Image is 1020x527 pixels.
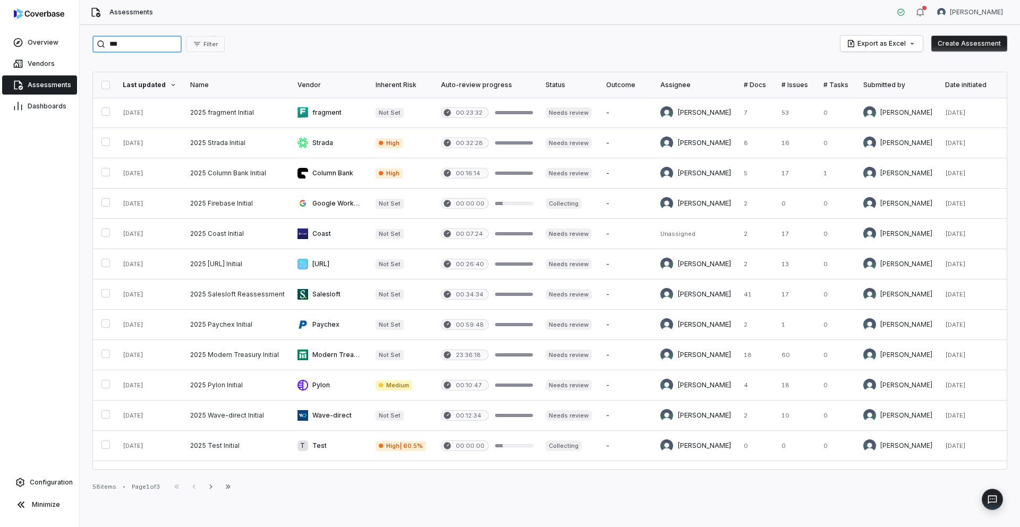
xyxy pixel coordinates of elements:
[2,54,77,73] a: Vendors
[600,219,654,249] td: -
[28,102,66,110] span: Dashboards
[92,483,116,491] div: 58 items
[28,59,55,68] span: Vendors
[660,137,673,149] img: Daniel Aranibar avatar
[600,340,654,370] td: -
[744,81,769,89] div: # Docs
[600,249,654,279] td: -
[30,478,73,487] span: Configuration
[863,227,876,240] img: Daniel Aranibar avatar
[28,81,71,89] span: Assessments
[2,75,77,95] a: Assessments
[600,401,654,431] td: -
[863,106,876,119] img: Hammed Bakare avatar
[600,158,654,189] td: -
[32,500,60,509] span: Minimize
[660,379,673,392] img: Daniel Aranibar avatar
[600,310,654,340] td: -
[600,128,654,158] td: -
[660,197,673,210] img: Daniel Aranibar avatar
[441,81,533,89] div: Auto-review progress
[863,348,876,361] img: Hammed Bakare avatar
[863,258,876,270] img: Hammed Bakare avatar
[123,81,177,89] div: Last updated
[600,98,654,128] td: -
[660,409,673,422] img: Hammed Bakare avatar
[190,81,285,89] div: Name
[600,431,654,461] td: -
[186,36,225,52] button: Filter
[937,8,946,16] img: Hammed Bakare avatar
[863,288,876,301] img: Hammed Bakare avatar
[863,137,876,149] img: Daniel Aranibar avatar
[863,318,876,331] img: Daniel Aranibar avatar
[863,409,876,422] img: Hammed Bakare avatar
[132,483,160,491] div: Page 1 of 3
[660,106,673,119] img: Hammed Bakare avatar
[2,97,77,116] a: Dashboards
[546,81,593,89] div: Status
[606,81,648,89] div: Outcome
[660,318,673,331] img: Daniel Aranibar avatar
[600,189,654,219] td: -
[945,81,998,89] div: Date initiated
[600,461,654,491] td: -
[600,370,654,401] td: -
[823,81,851,89] div: # Tasks
[109,8,153,16] span: Assessments
[840,36,923,52] button: Export as Excel
[781,81,811,89] div: # Issues
[660,348,673,361] img: Hammed Bakare avatar
[14,8,64,19] img: Coverbase logo
[931,4,1009,20] button: Hammed Bakare avatar[PERSON_NAME]
[660,288,673,301] img: Hammed Bakare avatar
[297,81,363,89] div: Vendor
[28,38,58,47] span: Overview
[950,8,1003,16] span: [PERSON_NAME]
[863,379,876,392] img: Daniel Aranibar avatar
[203,40,218,48] span: Filter
[863,439,876,452] img: Daniel Aranibar avatar
[931,36,1007,52] button: Create Assessment
[4,494,75,515] button: Minimize
[863,81,932,89] div: Submitted by
[660,439,673,452] img: Daniel Aranibar avatar
[600,279,654,310] td: -
[123,483,125,490] div: •
[660,167,673,180] img: Daniel Aranibar avatar
[2,33,77,52] a: Overview
[376,81,428,89] div: Inherent Risk
[4,473,75,492] a: Configuration
[863,167,876,180] img: Daniel Aranibar avatar
[660,81,731,89] div: Assignee
[660,258,673,270] img: Hammed Bakare avatar
[863,197,876,210] img: Daniel Aranibar avatar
